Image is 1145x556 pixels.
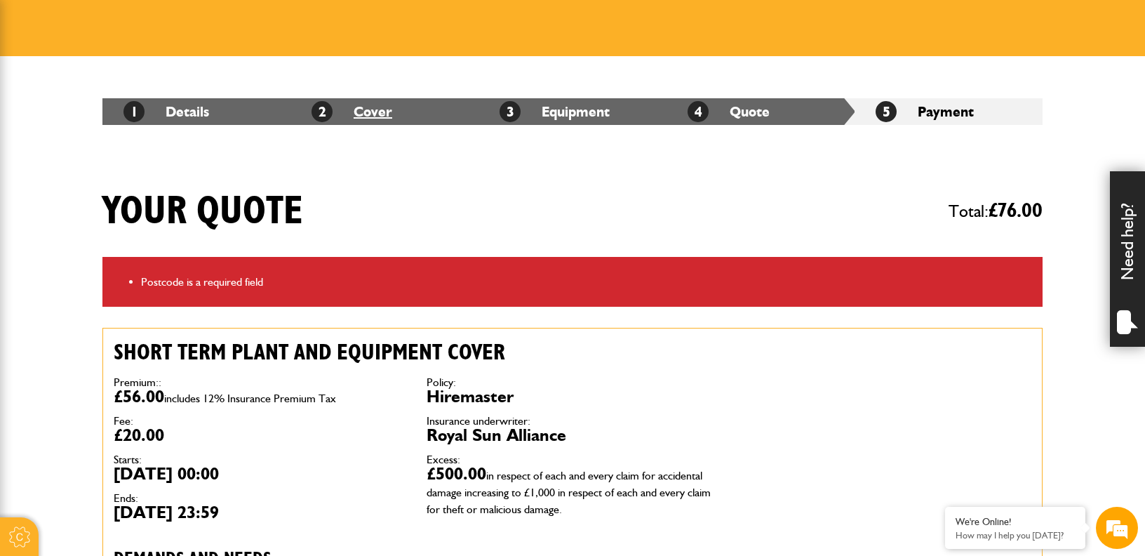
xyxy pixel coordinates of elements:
span: 76.00 [998,201,1043,221]
span: in respect of each and every claim for accidental damage increasing to £1,000 in respect of each ... [427,469,711,516]
div: Need help? [1110,171,1145,347]
dt: Insurance underwriter: [427,416,718,427]
dt: Policy: [427,377,718,388]
span: Total: [949,195,1043,227]
dt: Excess: [427,454,718,465]
a: 1Details [123,103,209,120]
dd: £56.00 [114,388,406,405]
dt: Ends: [114,493,406,504]
span: £ [989,201,1043,221]
dt: Starts: [114,454,406,465]
span: 2 [312,101,333,122]
li: Postcode is a required field [141,273,1032,291]
span: 3 [500,101,521,122]
dd: £500.00 [427,465,718,516]
dd: [DATE] 00:00 [114,465,406,482]
a: 2Cover [312,103,392,120]
dd: Hiremaster [427,388,718,405]
span: 1 [123,101,145,122]
li: Payment [855,98,1043,125]
p: How may I help you today? [956,530,1075,541]
dd: [DATE] 23:59 [114,504,406,521]
h1: Your quote [102,188,303,235]
h2: Short term plant and equipment cover [114,339,718,366]
span: includes 12% Insurance Premium Tax [164,392,336,405]
span: 5 [876,101,897,122]
div: We're Online! [956,516,1075,528]
dd: £20.00 [114,427,406,444]
span: 4 [688,101,709,122]
dt: Fee: [114,416,406,427]
a: 3Equipment [500,103,610,120]
dt: Premium:: [114,377,406,388]
dd: Royal Sun Alliance [427,427,718,444]
li: Quote [667,98,855,125]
